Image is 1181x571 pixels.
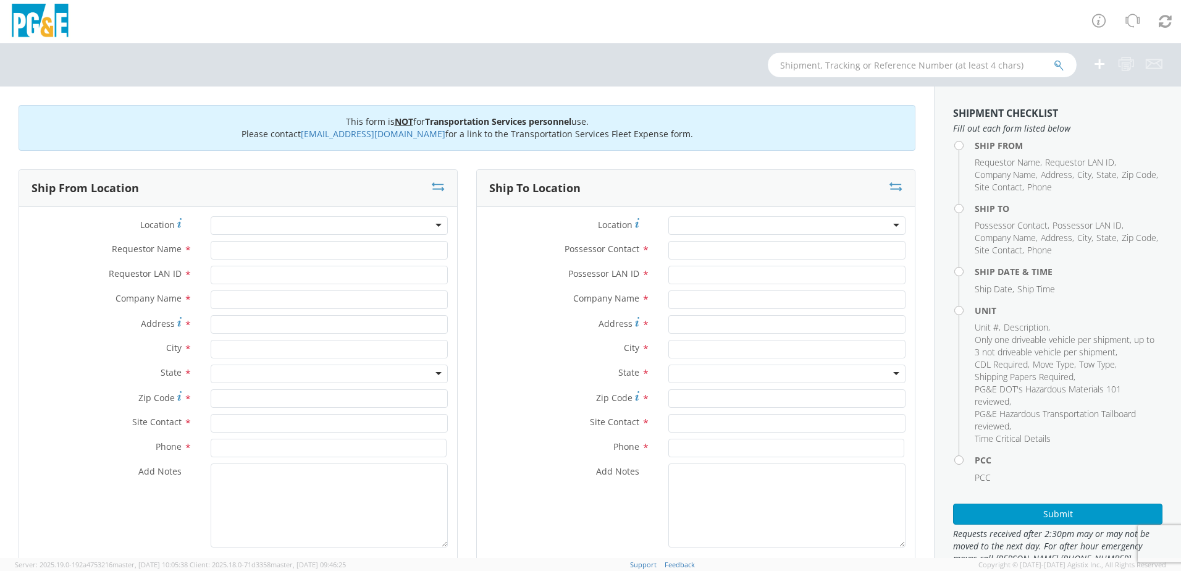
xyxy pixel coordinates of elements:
div: This form is for use. Please contact for a link to the Transportation Services Fleet Expense form. [19,105,915,151]
span: PG&E DOT's Hazardous Materials 101 reviewed [975,383,1121,407]
li: , [1045,156,1116,169]
li: , [975,358,1030,371]
button: Submit [953,504,1162,525]
span: Site Contact [975,181,1022,193]
span: Shipping Papers Required [975,371,1074,383]
h3: Ship From Location [32,182,139,195]
span: Tow Type [1079,358,1115,370]
span: Possessor Contact [975,219,1048,231]
span: Site Contact [132,416,182,428]
span: Zip Code [1122,169,1156,180]
span: Phone [156,441,182,452]
li: , [1122,169,1158,181]
li: , [975,321,1001,334]
span: Possessor LAN ID [568,268,639,279]
span: Phone [613,441,639,452]
h4: Unit [975,306,1162,315]
span: Add Notes [596,465,639,477]
span: Company Name [573,292,639,304]
span: Possessor Contact [565,243,639,255]
span: Client: 2025.18.0-71d3358 [190,560,346,569]
span: master, [DATE] 10:05:38 [112,560,188,569]
b: Transportation Services personnel [425,116,571,127]
li: , [1041,232,1074,244]
span: Phone [1027,181,1052,193]
li: , [975,181,1024,193]
a: Feedback [665,560,695,569]
span: Address [1041,169,1072,180]
span: Time Critical Details [975,433,1051,444]
h4: Ship To [975,204,1162,213]
li: , [975,232,1038,244]
span: Zip Code [1122,232,1156,243]
span: Company Name [975,169,1036,180]
span: Add Notes [138,465,182,477]
span: Requestor Name [975,156,1040,168]
span: Server: 2025.19.0-192a4753216 [15,560,188,569]
span: Zip Code [596,392,633,404]
span: Site Contact [590,416,639,428]
span: State [618,366,639,378]
span: Requestor LAN ID [109,268,182,279]
span: Possessor LAN ID [1053,219,1122,231]
li: , [975,244,1024,256]
li: , [1079,358,1117,371]
span: CDL Required [975,358,1028,370]
h3: Ship To Location [489,182,581,195]
span: Only one driveable vehicle per shipment, up to 3 not driveable vehicle per shipment [975,334,1154,358]
span: Ship Date [975,283,1012,295]
li: , [1077,169,1093,181]
h4: PCC [975,455,1162,465]
li: , [975,408,1159,433]
span: State [161,366,182,378]
input: Shipment, Tracking or Reference Number (at least 4 chars) [768,53,1077,77]
span: Location [140,219,175,231]
li: , [1033,358,1076,371]
span: Requestor LAN ID [1045,156,1114,168]
li: , [975,371,1075,383]
h4: Ship From [975,141,1162,150]
span: Requests received after 2:30pm may or may not be moved to the next day. For after hour emergency ... [953,528,1162,565]
span: City [1077,232,1091,243]
span: Phone [1027,244,1052,256]
span: Zip Code [138,392,175,404]
span: Address [141,318,175,329]
span: City [166,342,182,353]
span: Address [1041,232,1072,243]
span: PCC [975,472,991,483]
li: , [1041,169,1074,181]
span: Ship Time [1017,283,1055,295]
li: , [1122,232,1158,244]
span: State [1096,169,1117,180]
span: Company Name [116,292,182,304]
li: , [1004,321,1050,334]
li: , [975,383,1159,408]
span: City [1077,169,1091,180]
h4: Ship Date & Time [975,267,1162,276]
a: Support [630,560,657,569]
li: , [975,169,1038,181]
span: Site Contact [975,244,1022,256]
span: master, [DATE] 09:46:25 [271,560,346,569]
strong: Shipment Checklist [953,106,1058,120]
span: Move Type [1033,358,1074,370]
li: , [1053,219,1124,232]
li: , [1077,232,1093,244]
span: Address [599,318,633,329]
span: Fill out each form listed below [953,122,1162,135]
li: , [975,334,1159,358]
span: Company Name [975,232,1036,243]
span: Requestor Name [112,243,182,255]
span: City [624,342,639,353]
span: State [1096,232,1117,243]
img: pge-logo-06675f144f4cfa6a6814.png [9,4,71,40]
li: , [975,156,1042,169]
span: Description [1004,321,1048,333]
li: , [975,219,1049,232]
span: Location [598,219,633,231]
li: , [1096,169,1119,181]
span: Copyright © [DATE]-[DATE] Agistix Inc., All Rights Reserved [978,560,1166,570]
span: Unit # [975,321,999,333]
li: , [975,283,1014,295]
span: PG&E Hazardous Transportation Tailboard reviewed [975,408,1136,432]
